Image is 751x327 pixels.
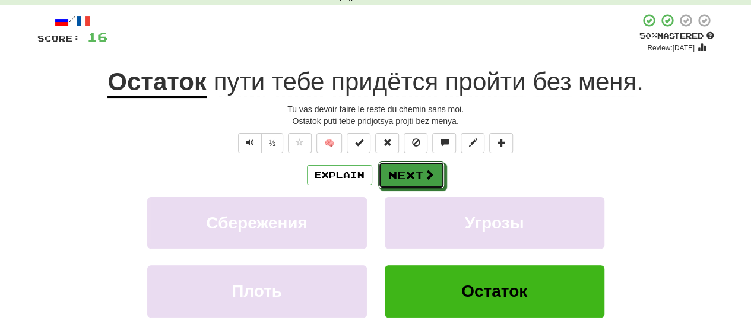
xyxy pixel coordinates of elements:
small: Review: [DATE] [647,44,695,52]
button: Add to collection (alt+a) [489,133,513,153]
span: тебе [272,68,325,96]
button: Discuss sentence (alt+u) [432,133,456,153]
span: пути [214,68,265,96]
button: Explain [307,165,372,185]
span: без [533,68,571,96]
button: Угрозы [385,197,604,249]
button: Next [378,161,445,189]
button: Ignore sentence (alt+i) [404,133,427,153]
button: Плоть [147,265,367,317]
span: 50 % [639,31,657,40]
div: / [37,13,107,28]
span: придётся [331,68,438,96]
span: . [207,68,644,96]
u: Остаток [107,68,207,98]
div: Mastered [639,31,714,42]
button: Reset to 0% Mastered (alt+r) [375,133,399,153]
span: Угрозы [465,214,524,232]
span: Остаток [461,282,527,300]
div: Text-to-speech controls [236,133,284,153]
span: Score: [37,33,80,43]
button: Сбережения [147,197,367,249]
button: Favorite sentence (alt+f) [288,133,312,153]
span: меня [578,68,636,96]
button: ½ [261,133,284,153]
span: Плоть [232,282,282,300]
button: 🧠 [316,133,342,153]
button: Остаток [385,265,604,317]
button: Play sentence audio (ctl+space) [238,133,262,153]
span: пройти [445,68,526,96]
span: Сбережения [206,214,308,232]
button: Edit sentence (alt+d) [461,133,484,153]
div: Ostatok puti tebe pridjotsya projti bez menya. [37,115,714,127]
div: Tu vas devoir faire le reste du chemin sans moi. [37,103,714,115]
button: Set this sentence to 100% Mastered (alt+m) [347,133,370,153]
span: 16 [87,29,107,44]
